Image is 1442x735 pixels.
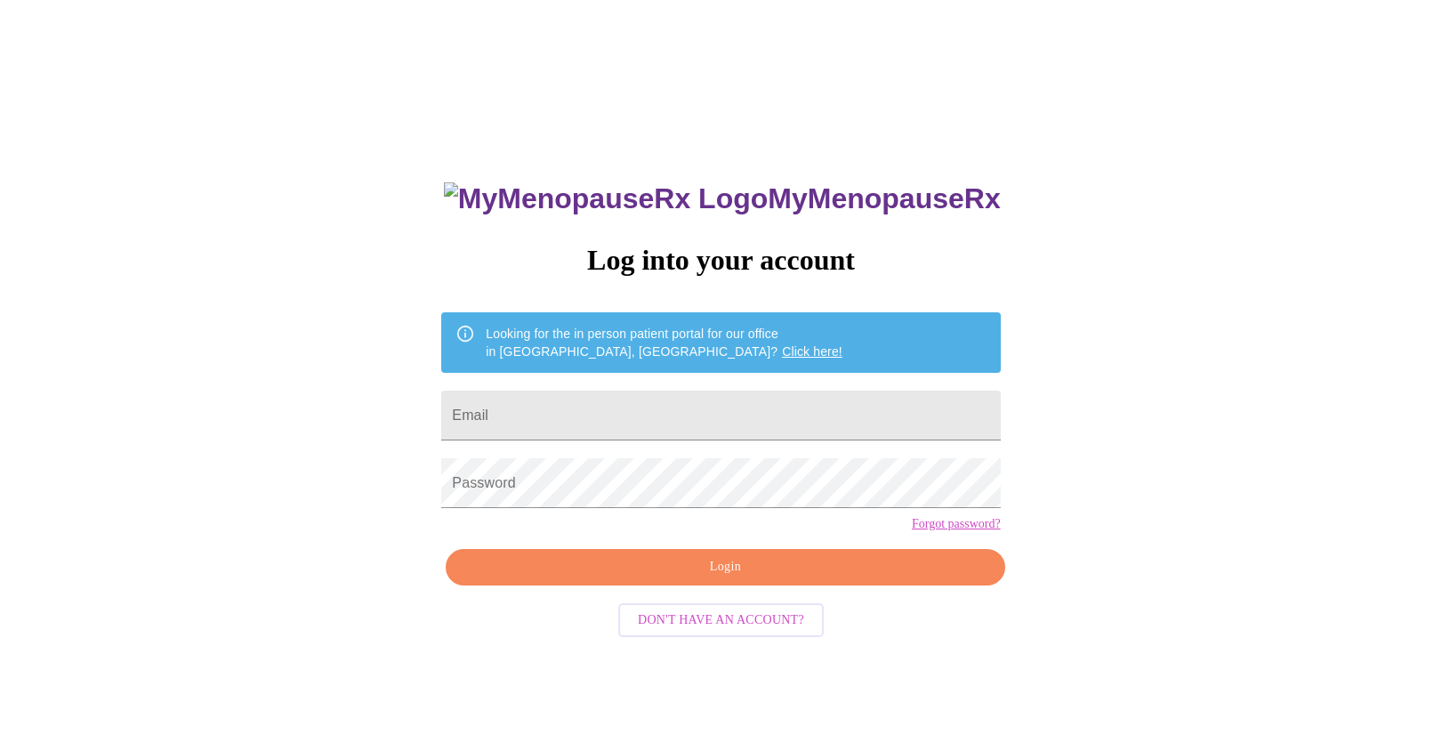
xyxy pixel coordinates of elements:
[912,517,1001,531] a: Forgot password?
[782,344,842,359] a: Click here!
[638,610,804,632] span: Don't have an account?
[614,611,828,626] a: Don't have an account?
[486,318,842,367] div: Looking for the in person patient portal for our office in [GEOGRAPHIC_DATA], [GEOGRAPHIC_DATA]?
[444,182,768,215] img: MyMenopauseRx Logo
[618,603,824,638] button: Don't have an account?
[444,182,1001,215] h3: MyMenopauseRx
[441,244,1000,277] h3: Log into your account
[446,549,1004,586] button: Login
[466,556,984,578] span: Login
